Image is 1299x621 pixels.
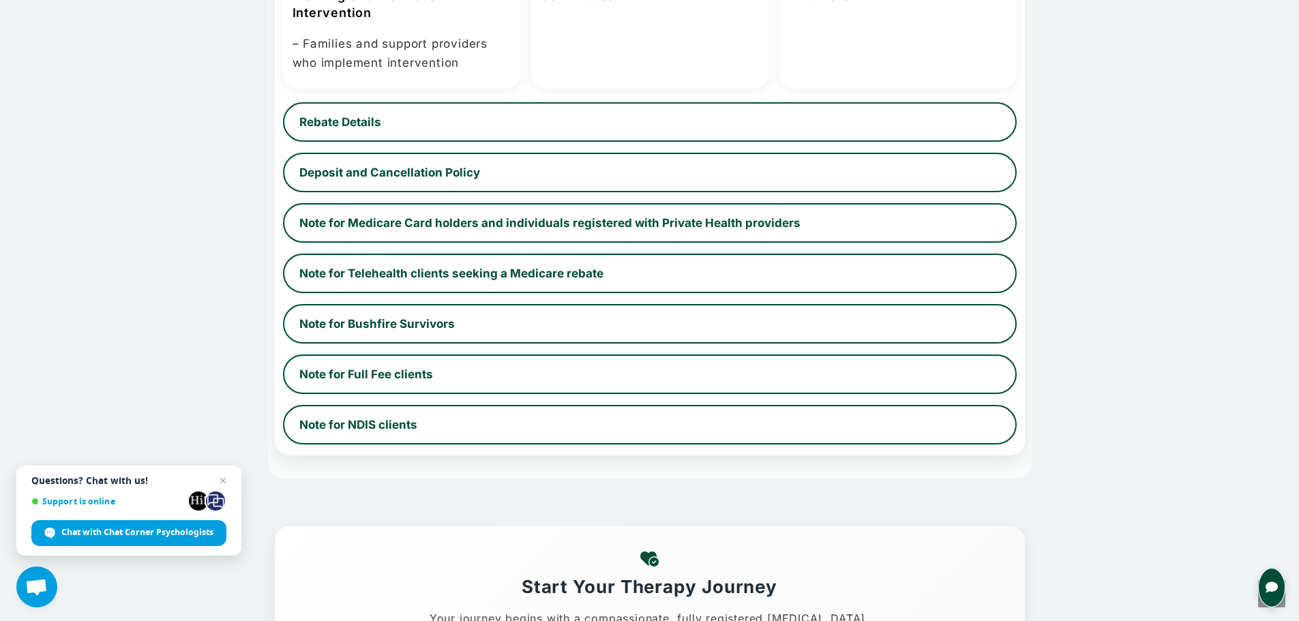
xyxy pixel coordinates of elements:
[293,35,511,72] p: – Families and support providers who implement intervention
[283,304,1017,344] button: Note for Bushfire Survivors
[283,102,1017,142] button: Rebate Details
[16,566,57,607] div: Open chat
[1258,568,1285,607] button: Open chat for queries
[283,405,1017,444] button: Note for NDIS clients
[31,496,184,506] span: Support is online
[1258,580,1285,607] a: Scroll to the top of the page
[288,575,1011,599] h3: Start Your Therapy Journey
[283,153,1017,192] button: Deposit and Cancellation Policy
[283,203,1017,243] button: Note for Medicare Card holders and individuals registered with Private Health providers
[283,254,1017,293] button: Note for Telehealth clients seeking a Medicare rebate
[31,475,226,486] span: Questions? Chat with us!
[31,520,226,546] div: Chat with Chat Corner Psychologists
[61,526,213,539] span: Chat with Chat Corner Psychologists
[215,472,231,489] span: Close chat
[283,354,1017,394] button: Note for Full Fee clients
